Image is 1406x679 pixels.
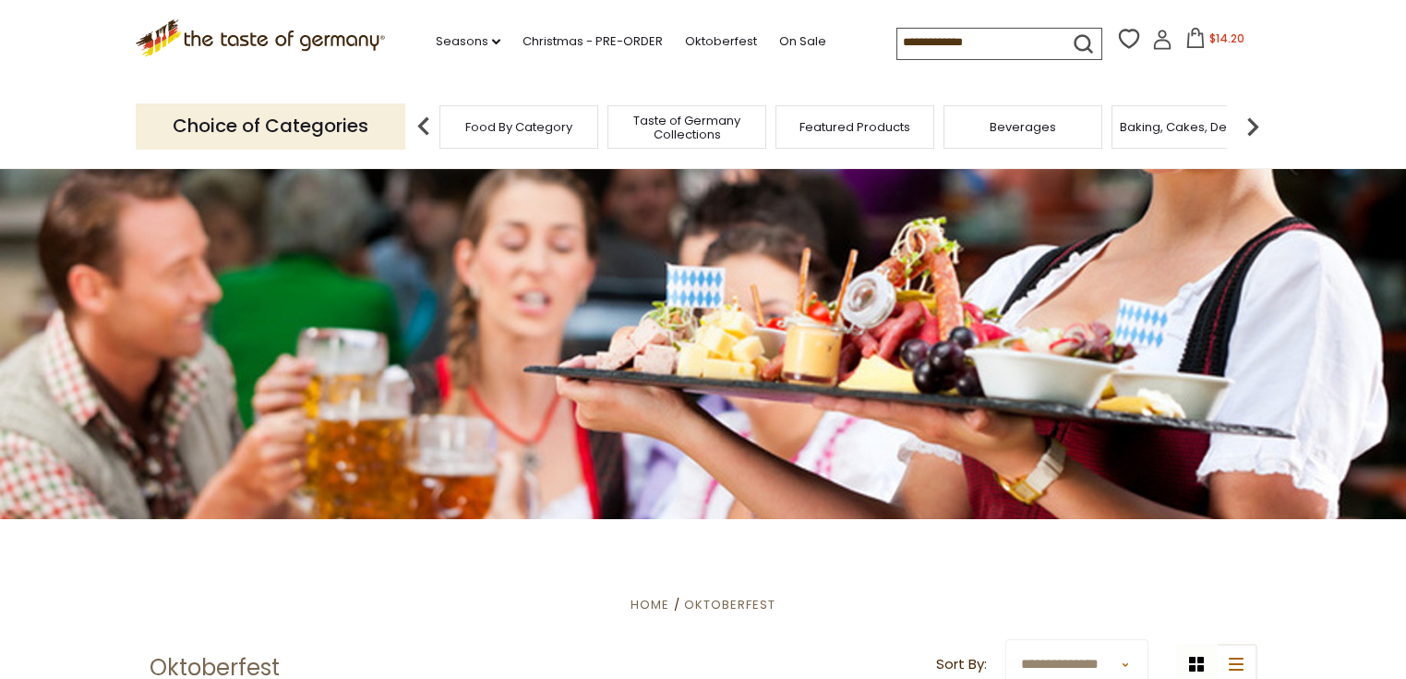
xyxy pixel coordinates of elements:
a: Christmas - PRE-ORDER [523,31,663,52]
img: next arrow [1234,108,1271,145]
a: Oktoberfest [685,31,757,52]
a: Baking, Cakes, Desserts [1120,120,1263,134]
a: Seasons [436,31,500,52]
label: Sort By: [936,653,987,676]
span: $14.20 [1209,30,1244,46]
a: Taste of Germany Collections [613,114,761,141]
img: previous arrow [405,108,442,145]
a: Featured Products [799,120,910,134]
p: Choice of Categories [136,103,405,149]
a: Home [631,596,669,613]
a: Food By Category [465,120,572,134]
button: $14.20 [1176,28,1255,55]
a: Beverages [990,120,1056,134]
a: On Sale [779,31,826,52]
a: Oktoberfest [684,596,775,613]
